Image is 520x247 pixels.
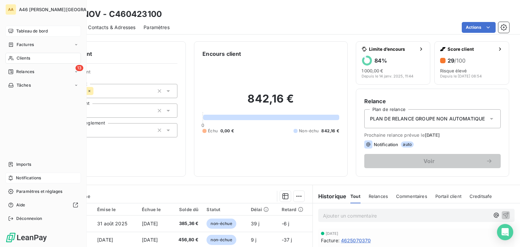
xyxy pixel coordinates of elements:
[362,68,383,73] span: 1 000,00 €
[462,22,496,33] button: Actions
[369,194,388,199] span: Relances
[97,207,134,212] div: Émise le
[372,158,486,164] span: Voir
[17,82,31,88] span: Tâches
[350,194,361,199] span: Tout
[16,69,34,75] span: Relances
[16,216,42,222] span: Déconnexion
[207,235,236,245] span: non-échue
[16,161,31,167] span: Imports
[55,69,177,78] span: Propriétés Client
[93,88,99,94] input: Ajouter une valeur
[364,154,501,168] button: Voir
[207,219,236,229] span: non-échue
[321,128,339,134] span: 842,16 €
[251,221,260,226] span: 39 j
[144,24,170,31] span: Paramètres
[207,207,242,212] div: Statut
[321,237,340,244] span: Facture :
[282,221,289,226] span: -6 j
[41,50,177,58] h6: Informations client
[97,237,113,243] span: [DATE]
[401,141,414,148] span: auto
[142,207,166,212] div: Échue le
[16,175,41,181] span: Notifications
[435,194,461,199] span: Portail client
[434,41,509,85] button: Score client29/100Risque élevéDepuis le [DATE] 08:54
[470,194,492,199] span: Creditsafe
[5,200,81,210] a: Aide
[440,74,482,78] span: Depuis le [DATE] 08:54
[454,57,465,64] span: /100
[5,232,47,243] img: Logo LeanPay
[364,97,501,105] h6: Relance
[448,46,495,52] span: Score client
[16,188,62,195] span: Paramètres et réglages
[75,65,83,71] span: 13
[282,237,292,243] span: -37 j
[16,28,48,34] span: Tableau de bord
[448,57,465,64] h6: 29
[364,132,501,138] span: Prochaine relance prévue le
[251,237,256,243] span: 9 j
[142,237,158,243] span: [DATE]
[97,221,127,226] span: 31 août 2025
[17,55,30,61] span: Clients
[341,237,371,244] span: 4625070370
[326,231,339,235] span: [DATE]
[202,50,241,58] h6: Encours client
[497,224,513,240] div: Open Intercom Messenger
[370,115,485,122] span: PLAN DE RELANCE GROUPE NON AUTOMATIQUE
[16,202,25,208] span: Aide
[440,68,467,73] span: Risque élevé
[425,132,440,138] span: [DATE]
[202,92,339,112] h2: 842,16 €
[174,237,198,243] span: 456,80 €
[142,221,158,226] span: [DATE]
[88,24,135,31] span: Contacts & Adresses
[356,41,431,85] button: Limite d’encours84%1 000,00 €Depuis le 14 janv. 2025, 11:44
[174,207,198,212] div: Solde dû
[5,4,16,15] div: AA
[396,194,427,199] span: Commentaires
[220,128,234,134] span: 0,00 €
[60,8,162,20] h3: RECYNOV - C460423100
[282,207,308,212] div: Retard
[251,207,274,212] div: Délai
[174,220,198,227] span: 385,36 €
[201,122,204,128] span: 0
[19,7,112,12] span: A46 [PERSON_NAME][GEOGRAPHIC_DATA]
[208,128,218,134] span: Échu
[313,192,347,200] h6: Historique
[17,42,34,48] span: Factures
[374,142,398,147] span: Notification
[369,46,416,52] span: Limite d’encours
[374,57,387,64] h6: 84 %
[299,128,319,134] span: Non-échu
